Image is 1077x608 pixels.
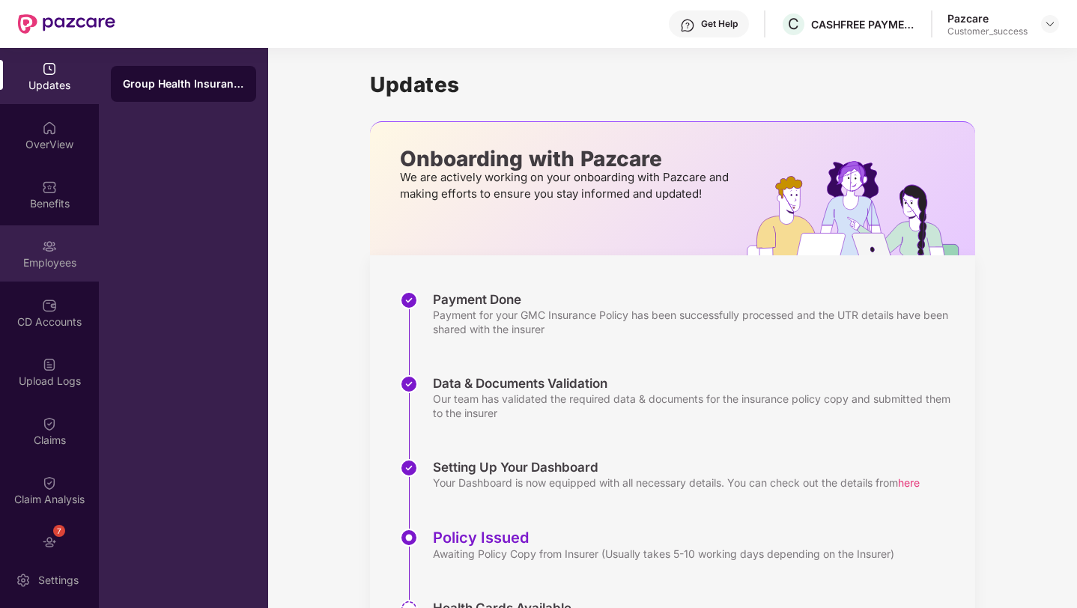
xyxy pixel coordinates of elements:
[433,475,920,490] div: Your Dashboard is now equipped with all necessary details. You can check out the details from
[42,180,57,195] img: svg+xml;base64,PHN2ZyBpZD0iQmVuZWZpdHMiIHhtbG5zPSJodHRwOi8vd3d3LnczLm9yZy8yMDAwL3N2ZyIgd2lkdGg9Ij...
[747,161,975,255] img: hrOnboarding
[18,14,115,34] img: New Pazcare Logo
[433,392,960,420] div: Our team has validated the required data & documents for the insurance policy copy and submitted ...
[947,25,1028,37] div: Customer_success
[433,308,960,336] div: Payment for your GMC Insurance Policy has been successfully processed and the UTR details have be...
[53,525,65,537] div: 7
[42,239,57,254] img: svg+xml;base64,PHN2ZyBpZD0iRW1wbG95ZWVzIiB4bWxucz0iaHR0cDovL3d3dy53My5vcmcvMjAwMC9zdmciIHdpZHRoPS...
[433,547,894,561] div: Awaiting Policy Copy from Insurer (Usually takes 5-10 working days depending on the Insurer)
[370,72,975,97] h1: Updates
[400,169,733,202] p: We are actively working on your onboarding with Pazcare and making efforts to ensure you stay inf...
[400,459,418,477] img: svg+xml;base64,PHN2ZyBpZD0iU3RlcC1Eb25lLTMyeDMyIiB4bWxucz0iaHR0cDovL3d3dy53My5vcmcvMjAwMC9zdmciIH...
[42,61,57,76] img: svg+xml;base64,PHN2ZyBpZD0iVXBkYXRlZCIgeG1sbnM9Imh0dHA6Ly93d3cudzMub3JnLzIwMDAvc3ZnIiB3aWR0aD0iMj...
[42,535,57,550] img: svg+xml;base64,PHN2ZyBpZD0iRW5kb3JzZW1lbnRzIiB4bWxucz0iaHR0cDovL3d3dy53My5vcmcvMjAwMC9zdmciIHdpZH...
[400,529,418,547] img: svg+xml;base64,PHN2ZyBpZD0iU3RlcC1BY3RpdmUtMzJ4MzIiIHhtbG5zPSJodHRwOi8vd3d3LnczLm9yZy8yMDAwL3N2Zy...
[701,18,738,30] div: Get Help
[433,459,920,475] div: Setting Up Your Dashboard
[433,375,960,392] div: Data & Documents Validation
[811,17,916,31] div: CASHFREE PAYMENTS INDIA PVT. LTD.
[788,15,799,33] span: C
[400,375,418,393] img: svg+xml;base64,PHN2ZyBpZD0iU3RlcC1Eb25lLTMyeDMyIiB4bWxucz0iaHR0cDovL3d3dy53My5vcmcvMjAwMC9zdmciIH...
[400,291,418,309] img: svg+xml;base64,PHN2ZyBpZD0iU3RlcC1Eb25lLTMyeDMyIiB4bWxucz0iaHR0cDovL3d3dy53My5vcmcvMjAwMC9zdmciIH...
[433,529,894,547] div: Policy Issued
[433,291,960,308] div: Payment Done
[42,416,57,431] img: svg+xml;base64,PHN2ZyBpZD0iQ2xhaW0iIHhtbG5zPSJodHRwOi8vd3d3LnczLm9yZy8yMDAwL3N2ZyIgd2lkdGg9IjIwIi...
[42,298,57,313] img: svg+xml;base64,PHN2ZyBpZD0iQ0RfQWNjb3VudHMiIGRhdGEtbmFtZT0iQ0QgQWNjb3VudHMiIHhtbG5zPSJodHRwOi8vd3...
[1044,18,1056,30] img: svg+xml;base64,PHN2ZyBpZD0iRHJvcGRvd24tMzJ4MzIiIHhtbG5zPSJodHRwOi8vd3d3LnczLm9yZy8yMDAwL3N2ZyIgd2...
[400,152,733,165] p: Onboarding with Pazcare
[42,121,57,136] img: svg+xml;base64,PHN2ZyBpZD0iSG9tZSIgeG1sbnM9Imh0dHA6Ly93d3cudzMub3JnLzIwMDAvc3ZnIiB3aWR0aD0iMjAiIG...
[16,573,31,588] img: svg+xml;base64,PHN2ZyBpZD0iU2V0dGluZy0yMHgyMCIgeG1sbnM9Imh0dHA6Ly93d3cudzMub3JnLzIwMDAvc3ZnIiB3aW...
[947,11,1028,25] div: Pazcare
[680,18,695,33] img: svg+xml;base64,PHN2ZyBpZD0iSGVscC0zMngzMiIgeG1sbnM9Imh0dHA6Ly93d3cudzMub3JnLzIwMDAvc3ZnIiB3aWR0aD...
[34,573,83,588] div: Settings
[42,357,57,372] img: svg+xml;base64,PHN2ZyBpZD0iVXBsb2FkX0xvZ3MiIGRhdGEtbmFtZT0iVXBsb2FkIExvZ3MiIHhtbG5zPSJodHRwOi8vd3...
[42,475,57,490] img: svg+xml;base64,PHN2ZyBpZD0iQ2xhaW0iIHhtbG5zPSJodHRwOi8vd3d3LnczLm9yZy8yMDAwL3N2ZyIgd2lkdGg9IjIwIi...
[898,476,920,489] span: here
[123,76,244,91] div: Group Health Insurance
